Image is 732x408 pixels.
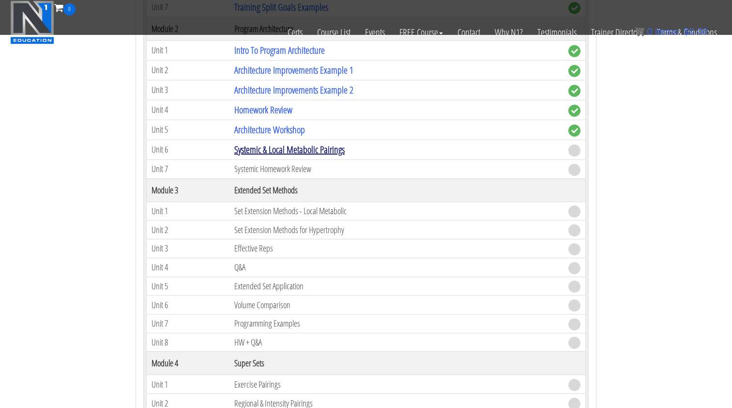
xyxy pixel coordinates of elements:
[147,100,229,120] td: Unit 4
[63,3,76,16] span: 0
[568,105,580,117] span: complete
[229,352,564,375] th: Super Sets
[229,314,564,333] td: Programming Examples
[568,65,580,77] span: complete
[234,44,325,57] a: Intro To Program Architecture
[488,16,530,49] a: Why N1?
[147,202,229,220] td: Unit 1
[229,258,564,277] td: Q&A
[635,27,644,36] img: icon11.png
[147,277,229,296] td: Unit 5
[147,314,229,333] td: Unit 7
[147,120,229,140] td: Unit 5
[650,16,724,49] a: Terms & Conditions
[147,178,229,202] th: Module 3
[358,16,392,49] a: Events
[54,1,76,14] a: 0
[234,123,305,136] a: Architecture Workshop
[147,159,229,178] td: Unit 7
[234,103,292,116] a: Homework Review
[147,296,229,314] td: Unit 6
[147,375,229,394] td: Unit 1
[147,352,229,375] th: Module 4
[234,63,353,77] a: Architecture Improvements Example 1
[229,220,564,239] td: Set Extension Methods for Hypertrophy
[234,83,353,96] a: Architecture Improvements Example 2
[147,60,229,80] td: Unit 2
[147,220,229,239] td: Unit 2
[229,159,564,178] td: Systemic Homework Review
[147,140,229,159] td: Unit 6
[647,26,652,37] span: 0
[635,26,708,37] a: 0 items: $0.00
[229,296,564,314] td: Volume Comparison
[310,16,358,49] a: Course List
[568,45,580,57] span: complete
[10,0,54,44] img: n1-education
[530,16,584,49] a: Testimonials
[234,143,345,156] a: Systemic & Local Metabolic Pairings
[147,80,229,100] td: Unit 3
[584,16,650,49] a: Trainer Directory
[280,16,310,49] a: Certs
[392,16,450,49] a: FREE Course
[655,26,681,37] span: items:
[229,333,564,352] td: HW + Q&A
[229,375,564,394] td: Exercise Pairings
[147,239,229,258] td: Unit 3
[147,333,229,352] td: Unit 8
[684,26,689,37] span: $
[684,26,708,37] bdi: 0.00
[147,40,229,60] td: Unit 1
[450,16,488,49] a: Contact
[568,85,580,97] span: complete
[147,258,229,277] td: Unit 4
[229,178,564,202] th: Extended Set Methods
[229,202,564,220] td: Set Extension Methods - Local Metabolic
[229,277,564,296] td: Extended Set Application
[229,239,564,258] td: Effective Reps
[568,125,580,137] span: complete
